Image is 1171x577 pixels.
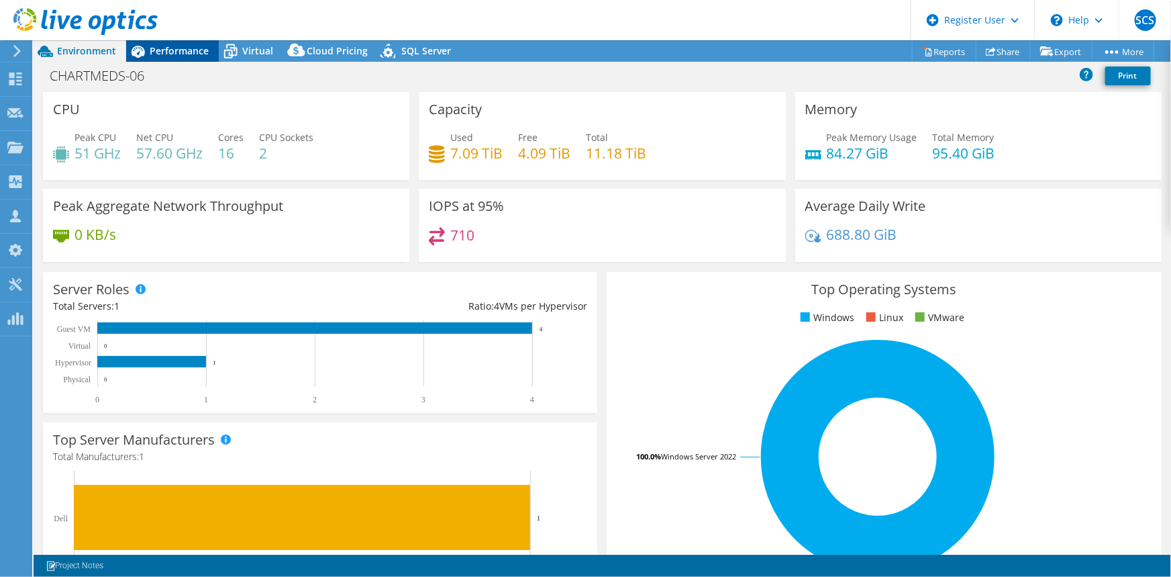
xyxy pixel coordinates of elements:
text: Hypervisor [55,358,91,367]
h3: Server Roles [53,282,130,297]
a: More [1092,41,1154,62]
h4: 95.40 GiB [933,146,995,161]
h4: 7.09 TiB [450,146,503,161]
li: Windows [797,310,854,325]
h3: CPU [53,102,80,117]
h3: Memory [805,102,858,117]
text: 3 [421,395,425,404]
h4: 84.27 GiB [827,146,917,161]
h4: 11.18 TiB [586,146,646,161]
h3: Top Server Manufacturers [53,433,215,447]
text: Physical [63,375,91,384]
span: Peak Memory Usage [827,131,917,144]
a: Reports [912,41,976,62]
h3: Average Daily Write [805,199,926,214]
h4: 4.09 TiB [518,146,570,161]
text: 0 [95,395,99,404]
h4: Total Manufacturers: [53,449,587,464]
a: Project Notes [36,558,113,574]
tspan: Windows Server 2022 [661,451,736,461]
h4: 16 [218,146,244,161]
span: Peak CPU [74,131,116,144]
text: 1 [213,359,216,366]
a: Share [976,41,1031,62]
span: Cloud Pricing [307,44,368,57]
a: Export [1030,41,1092,62]
text: 4 [540,326,543,332]
span: 4 [494,300,499,312]
span: Cores [218,131,244,144]
text: 1 [204,395,208,404]
span: Performance [150,44,209,57]
span: CPU Sockets [259,131,313,144]
text: 1 [537,514,541,522]
text: Guest VM [57,324,91,334]
h1: CHARTMEDS-06 [44,69,165,83]
h3: Peak Aggregate Network Throughput [53,199,283,214]
text: Virtual [68,341,91,351]
span: Total [586,131,608,144]
h4: 0 KB/s [74,227,116,242]
span: SCS [1135,9,1156,31]
h4: 51 GHz [74,146,121,161]
span: 1 [139,450,144,463]
span: 1 [114,300,119,312]
h4: 2 [259,146,313,161]
li: Linux [863,310,903,325]
div: Ratio: VMs per Hypervisor [320,299,587,314]
span: Environment [57,44,116,57]
h3: Top Operating Systems [617,282,1151,297]
text: 2 [313,395,317,404]
span: Virtual [242,44,273,57]
div: Total Servers: [53,299,320,314]
span: Free [518,131,538,144]
span: SQL Server [401,44,451,57]
h4: 57.60 GHz [136,146,203,161]
h4: 688.80 GiB [827,227,897,242]
text: 0 [104,343,107,349]
li: VMware [912,310,964,325]
h3: Capacity [429,102,482,117]
span: Net CPU [136,131,173,144]
h3: IOPS at 95% [429,199,504,214]
a: Print [1105,66,1151,85]
tspan: 100.0% [636,451,661,461]
h4: 710 [450,228,474,242]
svg: \n [1051,14,1063,26]
span: Used [450,131,473,144]
text: Dell [54,514,68,523]
text: 0 [104,376,107,383]
span: Total Memory [933,131,995,144]
text: 4 [530,395,534,404]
